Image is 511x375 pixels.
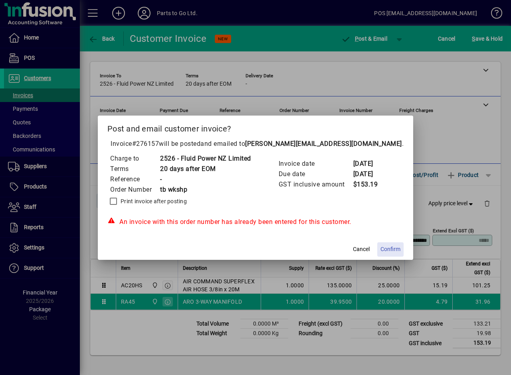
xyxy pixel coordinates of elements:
[132,140,159,147] span: #276157
[278,169,353,179] td: Due date
[98,116,413,139] h2: Post and email customer invoice?
[353,169,385,179] td: [DATE]
[278,179,353,190] td: GST inclusive amount
[110,174,160,185] td: Reference
[353,159,385,169] td: [DATE]
[107,217,404,227] div: An invoice with this order number has already been entered for this customer.
[160,185,251,195] td: tb wkshp
[353,245,370,253] span: Cancel
[353,179,385,190] td: $153.19
[377,242,404,257] button: Confirm
[110,185,160,195] td: Order Number
[160,164,251,174] td: 20 days after EOM
[349,242,374,257] button: Cancel
[110,164,160,174] td: Terms
[278,159,353,169] td: Invoice date
[160,174,251,185] td: -
[119,197,187,205] label: Print invoice after posting
[110,153,160,164] td: Charge to
[107,139,404,149] p: Invoice will be posted .
[245,140,402,147] b: [PERSON_NAME][EMAIL_ADDRESS][DOMAIN_NAME]
[160,153,251,164] td: 2526 - Fluid Power NZ Limited
[380,245,400,253] span: Confirm
[200,140,402,147] span: and emailed to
